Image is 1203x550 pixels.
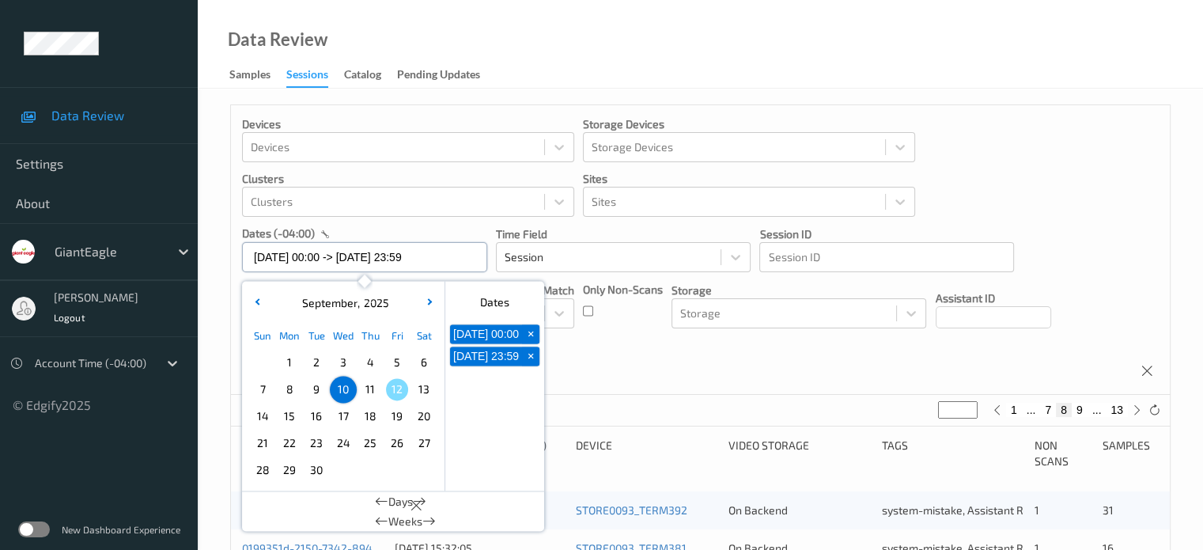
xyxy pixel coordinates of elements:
[276,403,303,430] div: Choose Monday September 15 of 2025
[357,349,384,376] div: Choose Thursday September 04 of 2025
[357,403,384,430] div: Choose Thursday September 18 of 2025
[397,64,496,86] a: Pending Updates
[298,296,357,309] span: September
[249,376,276,403] div: Choose Sunday September 07 of 2025
[330,322,357,349] div: Wed
[1040,403,1056,417] button: 7
[242,226,315,241] p: dates (-04:00)
[445,287,544,317] div: Dates
[397,66,480,86] div: Pending Updates
[759,226,1014,242] p: Session ID
[229,66,270,86] div: Samples
[357,430,384,457] div: Choose Thursday September 25 of 2025
[303,403,330,430] div: Choose Tuesday September 16 of 2025
[1088,403,1107,417] button: ...
[278,405,301,427] span: 15
[386,405,408,427] span: 19
[1072,403,1088,417] button: 9
[410,457,437,484] div: Choose Saturday October 04 of 2025
[303,349,330,376] div: Choose Tuesday September 02 of 2025
[305,432,327,454] span: 23
[1035,438,1091,469] div: Non Scans
[523,348,539,365] span: +
[276,430,303,457] div: Choose Monday September 22 of 2025
[413,378,435,400] span: 13
[278,378,301,400] span: 8
[332,351,354,374] span: 3
[1022,403,1041,417] button: ...
[1056,403,1072,417] button: 8
[249,457,276,484] div: Choose Sunday September 28 of 2025
[410,349,437,376] div: Choose Saturday September 06 of 2025
[242,116,574,132] p: Devices
[252,459,274,481] span: 28
[228,32,327,47] div: Data Review
[249,403,276,430] div: Choose Sunday September 14 of 2025
[386,432,408,454] span: 26
[522,347,539,366] button: +
[249,430,276,457] div: Choose Sunday September 21 of 2025
[229,64,286,86] a: Samples
[305,405,327,427] span: 16
[522,324,539,343] button: +
[330,457,357,484] div: Choose Wednesday October 01 of 2025
[384,457,410,484] div: Choose Friday October 03 of 2025
[252,405,274,427] span: 14
[278,459,301,481] span: 29
[1035,503,1039,517] span: 1
[583,116,915,132] p: Storage Devices
[583,171,915,187] p: Sites
[303,376,330,403] div: Choose Tuesday September 09 of 2025
[305,378,327,400] span: 9
[330,376,357,403] div: Choose Wednesday September 10 of 2025
[360,296,389,309] span: 2025
[728,438,870,469] div: Video Storage
[332,405,354,427] span: 17
[882,438,1023,469] div: Tags
[384,403,410,430] div: Choose Friday September 19 of 2025
[357,322,384,349] div: Thu
[330,349,357,376] div: Choose Wednesday September 03 of 2025
[359,351,381,374] span: 4
[252,432,274,454] span: 21
[410,430,437,457] div: Choose Saturday September 27 of 2025
[330,403,357,430] div: Choose Wednesday September 17 of 2025
[303,322,330,349] div: Tue
[344,66,381,86] div: Catalog
[413,405,435,427] span: 20
[286,64,344,88] a: Sessions
[450,324,522,343] button: [DATE] 00:00
[413,432,435,454] span: 27
[276,322,303,349] div: Mon
[410,322,437,349] div: Sat
[576,438,717,469] div: Device
[357,457,384,484] div: Choose Thursday October 02 of 2025
[388,514,422,529] span: Weeks
[384,349,410,376] div: Choose Friday September 05 of 2025
[671,283,926,298] p: Storage
[386,351,408,374] span: 5
[1106,403,1128,417] button: 13
[278,351,301,374] span: 1
[242,171,574,187] p: Clusters
[330,430,357,457] div: Choose Wednesday September 24 of 2025
[936,290,1051,306] p: Assistant ID
[496,226,751,242] p: Time Field
[384,376,410,403] div: Choose Friday September 12 of 2025
[1102,438,1159,469] div: Samples
[252,378,274,400] span: 7
[450,347,522,366] button: [DATE] 23:59
[384,322,410,349] div: Fri
[332,378,354,400] span: 10
[410,376,437,403] div: Choose Saturday September 13 of 2025
[286,66,328,88] div: Sessions
[359,378,381,400] span: 11
[359,405,381,427] span: 18
[305,459,327,481] span: 30
[303,457,330,484] div: Choose Tuesday September 30 of 2025
[410,403,437,430] div: Choose Saturday September 20 of 2025
[249,349,276,376] div: Choose Sunday August 31 of 2025
[523,326,539,343] span: +
[276,349,303,376] div: Choose Monday September 01 of 2025
[576,503,687,517] a: STORE0093_TERM392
